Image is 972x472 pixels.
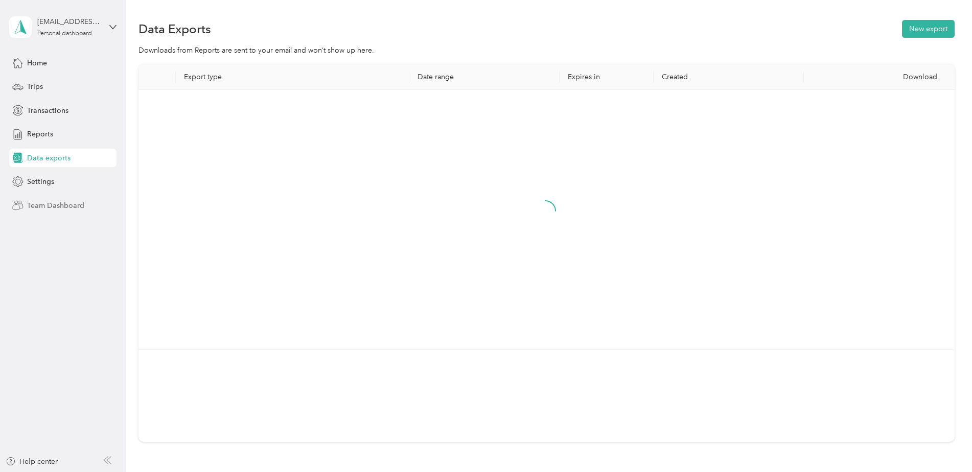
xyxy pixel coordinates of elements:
span: Transactions [27,105,68,116]
span: Reports [27,129,53,139]
th: Export type [176,64,409,90]
button: Help center [6,456,58,467]
span: Home [27,58,47,68]
th: Date range [409,64,560,90]
span: Data exports [27,153,71,163]
button: New export [902,20,955,38]
span: Settings [27,176,54,187]
span: Trips [27,81,43,92]
iframe: Everlance-gr Chat Button Frame [915,415,972,472]
th: Created [654,64,804,90]
span: Team Dashboard [27,200,84,211]
h1: Data Exports [138,23,211,34]
div: Downloads from Reports are sent to your email and won’t show up here. [138,45,955,56]
div: Personal dashboard [37,31,92,37]
div: [EMAIL_ADDRESS][DOMAIN_NAME] [37,16,101,27]
div: Download [812,73,946,81]
th: Expires in [560,64,654,90]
